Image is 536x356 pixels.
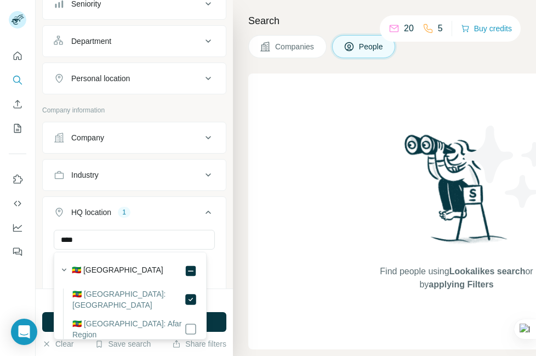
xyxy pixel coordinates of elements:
label: 🇪🇹 [GEOGRAPHIC_DATA]: Afar Region [72,318,184,340]
button: Feedback [9,242,26,262]
button: Department [43,28,226,54]
div: Personal location [71,73,130,84]
div: Company [71,132,104,143]
button: Run search [42,312,226,332]
img: Surfe Illustration - Woman searching with binoculars [400,132,514,254]
div: Department [71,36,111,47]
button: Industry [43,162,226,188]
button: Save search [95,338,151,349]
span: Companies [275,41,315,52]
label: 🇪🇹 [GEOGRAPHIC_DATA] [72,264,163,278]
span: Lookalikes search [449,267,526,276]
button: My lists [9,118,26,138]
button: Share filters [172,338,226,349]
span: applying Filters [429,280,493,289]
button: Quick start [9,46,26,66]
p: 20 [404,22,414,35]
button: Enrich CSV [9,94,26,114]
button: Company [43,125,226,151]
button: Personal location [43,65,226,92]
button: Clear [42,338,73,349]
button: Search [9,70,26,90]
button: Dashboard [9,218,26,238]
button: HQ location1 [43,199,226,230]
p: Company information [42,105,226,115]
button: Use Surfe on LinkedIn [9,169,26,189]
div: Open Intercom Messenger [11,319,37,345]
p: 5 [438,22,443,35]
button: Use Surfe API [9,194,26,213]
div: HQ location [71,207,111,218]
button: Buy credits [461,21,512,36]
label: 🇪🇹 [GEOGRAPHIC_DATA]: [GEOGRAPHIC_DATA] [72,289,184,310]
div: Industry [71,169,99,180]
span: People [359,41,384,52]
h4: Search [248,13,523,29]
div: 1 [118,207,130,217]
